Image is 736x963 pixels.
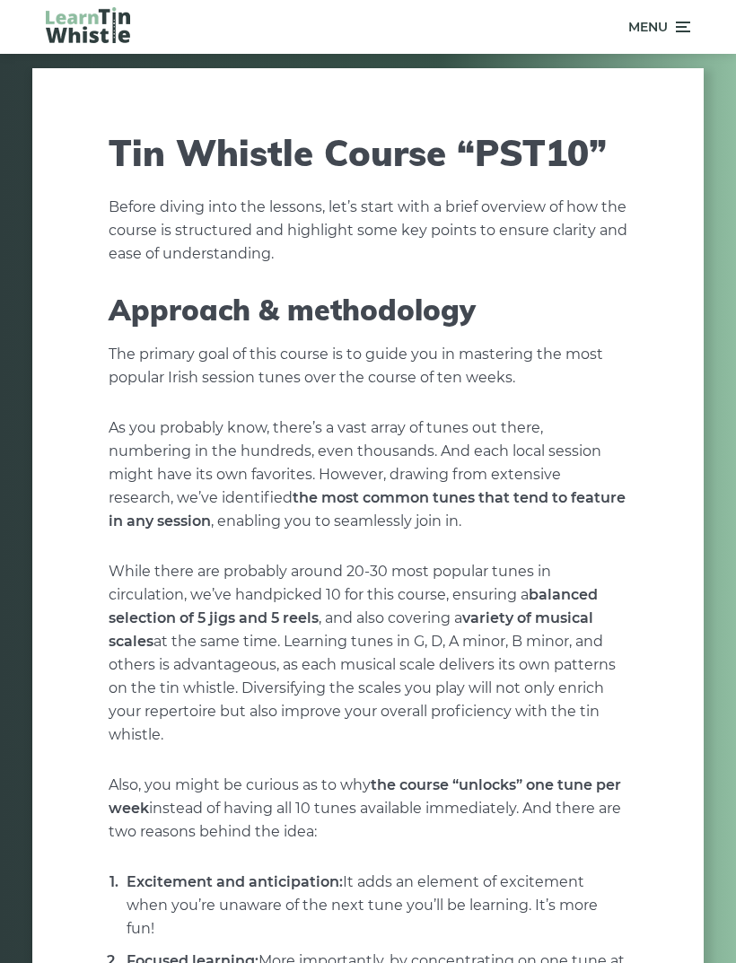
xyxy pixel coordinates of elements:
p: Before diving into the lessons, let’s start with a brief overview of how the course is structured... [109,196,627,266]
li: It adds an element of excitement when you’re unaware of the next tune you’ll be learning. It’s mo... [122,871,627,941]
p: The primary goal of this course is to guide you in mastering the most popular Irish session tunes... [109,343,627,390]
p: While there are probably around 20-30 most popular tunes in circulation, we’ve handpicked 10 for ... [109,560,627,747]
strong: the most common tunes that tend to feature in any session [109,489,626,530]
h1: Tin Whistle Course “PST10” [109,131,627,174]
strong: Excitement and anticipation: [127,873,343,890]
h2: Approach & methodology [109,293,627,327]
p: Also, you might be curious as to why instead of having all 10 tunes available immediately. And th... [109,774,627,844]
img: LearnTinWhistle.com [46,7,130,43]
p: As you probably know, there’s a vast array of tunes out there, numbering in the hundreds, even th... [109,416,627,533]
span: Menu [628,4,668,49]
